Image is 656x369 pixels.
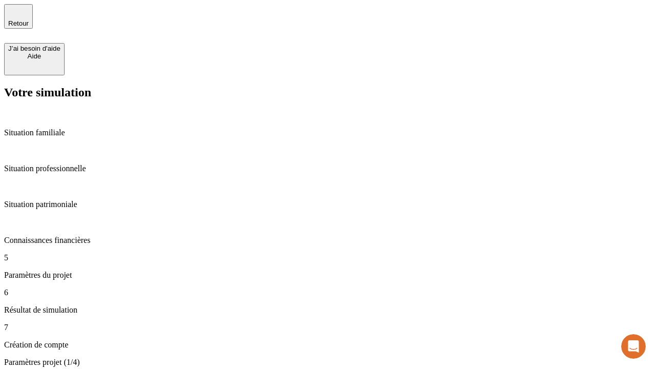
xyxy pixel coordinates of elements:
p: Situation familiale [4,128,652,137]
p: Paramètres projet (1/4) [4,358,652,367]
iframe: Intercom live chat [621,334,646,359]
h2: Votre simulation [4,86,652,99]
button: Retour [4,4,33,29]
p: Résultat de simulation [4,305,652,315]
p: 6 [4,288,652,297]
button: J’ai besoin d'aideAide [4,43,65,75]
p: Situation patrimoniale [4,200,652,209]
div: Vous avez besoin d’aide ? [11,9,252,17]
p: 5 [4,253,652,262]
div: Aide [8,52,60,60]
span: Retour [8,19,29,27]
div: Ouvrir le Messenger Intercom [4,4,282,32]
p: Paramètres du projet [4,271,652,280]
div: L’équipe répond généralement dans un délai de quelques minutes. [11,17,252,28]
p: Situation professionnelle [4,164,652,173]
p: 7 [4,323,652,332]
div: J’ai besoin d'aide [8,45,60,52]
p: Création de compte [4,340,652,350]
p: Connaissances financières [4,236,652,245]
